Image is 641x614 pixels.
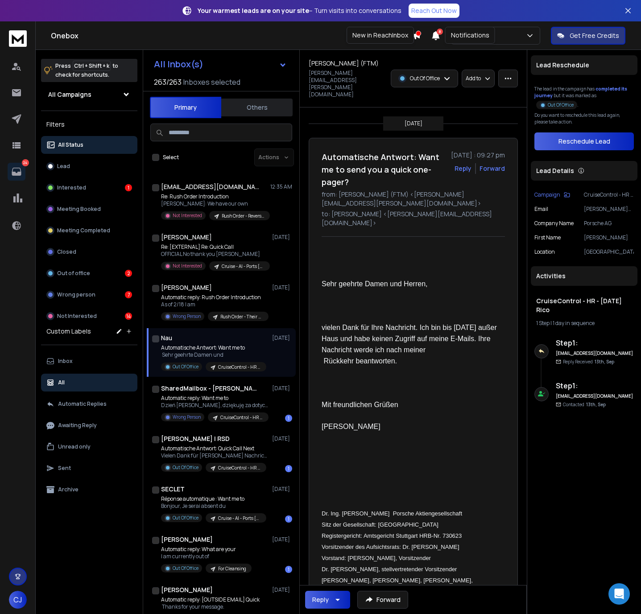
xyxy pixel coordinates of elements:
[161,334,172,342] h1: Nau
[57,291,95,298] p: Wrong person
[536,297,632,314] h1: CruiseControl - HR - [DATE] Rico
[58,400,107,408] p: Automatic Replies
[161,301,268,308] p: As of 2/18 I am
[411,6,457,15] p: Reach Out Now
[161,233,212,242] h1: [PERSON_NAME]
[161,495,266,503] p: Réponse automatique : Want me to
[322,210,505,227] p: to: [PERSON_NAME] <[PERSON_NAME][EMAIL_ADDRESS][DOMAIN_NAME]>
[125,270,132,277] div: 2
[58,422,97,429] p: Awaiting Reply
[9,591,27,609] button: CJ
[534,248,555,255] p: location
[285,465,292,472] div: 1
[161,193,268,200] p: Re: Rush Order Introduction
[534,86,627,99] span: completed its journey
[553,319,595,327] span: 1 day in sequence
[161,384,259,393] h1: SharedMailbox - [PERSON_NAME]
[161,294,268,301] p: Automatic reply: Rush Order Introduction
[322,280,427,288] span: Sehr geehrte Damen und Herren,
[58,141,83,148] p: All Status
[41,86,137,103] button: All Campaigns
[272,385,292,392] p: [DATE]
[534,191,560,198] p: Campaign
[451,151,505,160] p: [DATE] : 09:27 pm
[46,327,91,336] h3: Custom Labels
[41,286,137,304] button: Wrong person7
[57,206,101,213] p: Meeting Booked
[466,75,481,82] p: Add to
[222,213,265,219] p: Rush Order - Reverse Logistics [DATE]
[322,401,398,408] span: Mit freundlichen Grüßen
[445,27,495,44] div: Notifications
[309,59,379,68] h1: [PERSON_NAME] (FTM)
[218,565,246,572] p: For Cleansing
[173,414,201,420] p: Wrong Person
[161,553,252,560] p: I am currently out of
[48,90,91,99] h1: All Campaigns
[608,583,630,605] div: Open Intercom Messenger
[58,486,79,493] p: Archive
[58,443,91,450] p: Unread only
[322,190,505,208] p: from: [PERSON_NAME] (FTM) <[PERSON_NAME][EMAIL_ADDRESS][PERSON_NAME][DOMAIN_NAME]>
[41,416,137,434] button: Awaiting Reply
[41,352,137,370] button: Inbox
[41,307,137,325] button: Not Interested14
[198,6,401,15] p: – Turn visits into conversations
[198,6,309,15] strong: Your warmest leads are on your site
[57,184,86,191] p: Interested
[305,591,350,609] button: Reply
[173,263,202,269] p: Not Interested
[57,227,110,234] p: Meeting Completed
[272,284,292,291] p: [DATE]
[556,393,634,400] h6: [EMAIL_ADDRESS][DOMAIN_NAME]
[222,263,265,270] p: Cruise - AI - Ports [DATE]
[125,313,132,320] div: 14
[584,234,634,241] p: [PERSON_NAME]
[51,30,412,41] h1: Onebox
[584,248,634,255] p: [GEOGRAPHIC_DATA]
[220,313,263,320] p: Rush Order - Their Domain Rerun [DATE]
[41,459,137,477] button: Sent
[161,603,266,610] p: Thanks for your message.
[285,566,292,573] div: 1
[285,415,292,422] div: 1
[322,423,380,430] span: [PERSON_NAME]
[563,401,606,408] p: Contacted
[556,380,634,391] h6: Step 1 :
[534,86,634,108] div: The lead in the campaign has but it was marked as .
[161,485,185,494] h1: SECLET
[409,4,459,18] a: Reach Out Now
[556,350,634,357] h6: [EMAIL_ADDRESS][DOMAIN_NAME]
[322,324,499,365] span: vielen Dank für Ihre Nachricht. Ich bin bis [DATE] außer Haus und habe keinen Zugriff auf meine E...
[57,248,76,255] p: Closed
[584,220,634,227] p: Porsche AG
[125,184,132,191] div: 1
[595,359,614,365] span: 13th, Sep
[55,62,118,79] p: Press to check for shortcuts.
[161,395,268,402] p: Automatic reply: Want me to
[57,270,90,277] p: Out of office
[534,132,634,150] button: Reschedule Lead
[536,61,589,70] p: Lead Reschedule
[536,320,632,327] div: |
[57,313,97,320] p: Not Interested
[312,595,329,604] div: Reply
[163,154,179,161] label: Select
[161,283,212,292] h1: [PERSON_NAME]
[41,243,137,261] button: Closed
[455,164,471,173] button: Reply
[161,452,268,459] p: Vielen Dank für [PERSON_NAME] Nachricht.
[536,319,550,327] span: 1 Step
[173,565,199,572] p: Out Of Office
[173,515,199,521] p: Out Of Office
[161,596,266,603] p: Automatic reply: [OUTSIDE EMAIL] Quick
[584,206,634,213] p: [PERSON_NAME][EMAIL_ADDRESS][PERSON_NAME][DOMAIN_NAME]
[347,27,414,44] div: New in ReachInbox
[58,379,65,386] p: All
[531,266,637,286] div: Activities
[161,445,268,452] p: Automatische Antwort: Quick Call Next
[161,351,266,359] p: Sehr geehrte Damen und
[405,120,422,127] p: [DATE]
[534,220,574,227] p: Company Name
